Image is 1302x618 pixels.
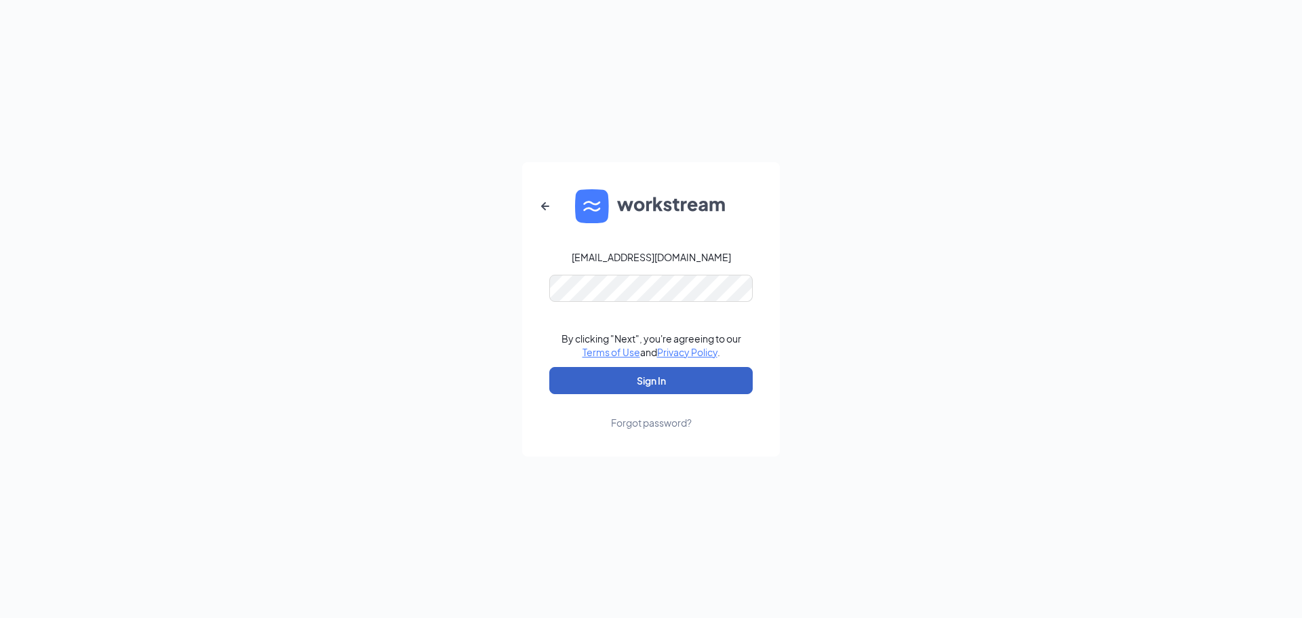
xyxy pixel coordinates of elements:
[572,250,731,264] div: [EMAIL_ADDRESS][DOMAIN_NAME]
[561,332,741,359] div: By clicking "Next", you're agreeing to our and .
[575,189,727,223] img: WS logo and Workstream text
[537,198,553,214] svg: ArrowLeftNew
[583,346,640,358] a: Terms of Use
[657,346,717,358] a: Privacy Policy
[549,367,753,394] button: Sign In
[529,190,561,223] button: ArrowLeftNew
[611,394,692,429] a: Forgot password?
[611,416,692,429] div: Forgot password?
